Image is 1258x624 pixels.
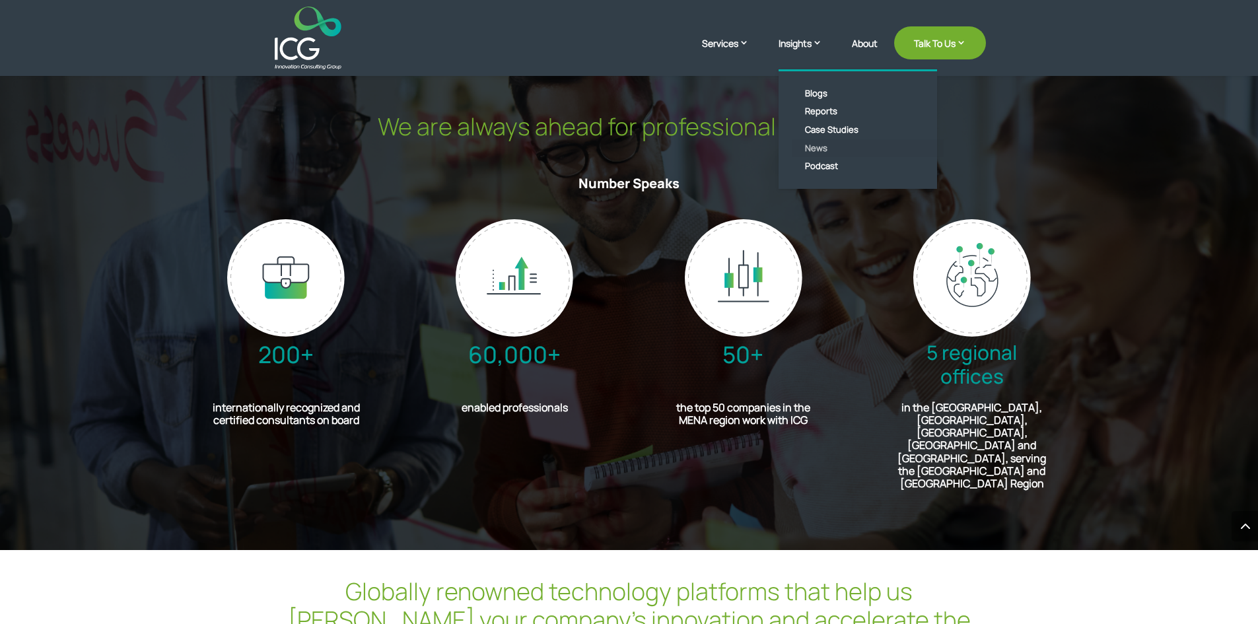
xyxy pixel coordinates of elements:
h2: internationally recognized and certified consultants on board [196,401,377,433]
a: Blogs [792,85,944,103]
img: globe_icon_exact [913,219,1031,337]
a: Reports [792,102,944,121]
a: Insights [779,36,835,69]
img: trained professionals [456,219,573,337]
iframe: Chat Widget [1038,481,1258,624]
a: Case Studies [792,121,944,139]
h2: We are always ahead for professional solutions [273,112,986,147]
span: 50+ [722,339,763,370]
img: ICG [275,7,341,69]
span: 5 regional offices [926,339,1017,390]
h2: in the [GEOGRAPHIC_DATA], [GEOGRAPHIC_DATA], [GEOGRAPHIC_DATA], [GEOGRAPHIC_DATA] and [GEOGRAPHIC... [896,401,1048,497]
a: About [852,38,878,69]
span: 60,000+ [468,339,561,370]
img: supported companies [685,219,802,337]
h2: the top 50 companies in the MENA region work with ICG [673,401,814,433]
a: News [792,139,944,158]
a: Talk To Us [894,26,986,59]
h3: Number Speaks [273,176,986,198]
a: Services [702,36,762,69]
span: 200+ [258,339,314,370]
h2: enabled professionals [458,401,572,421]
a: Podcast [792,157,944,176]
img: certified trainers [227,219,345,337]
